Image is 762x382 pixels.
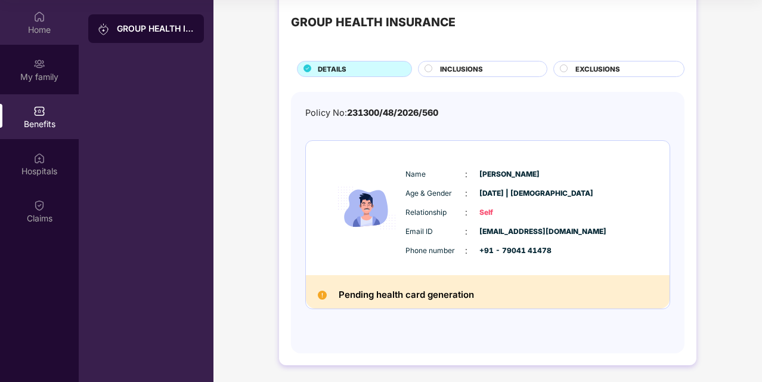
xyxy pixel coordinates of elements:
span: [PERSON_NAME] [479,169,539,180]
span: DETAILS [318,64,346,75]
span: : [465,225,467,238]
img: svg+xml;base64,PHN2ZyB3aWR0aD0iMjAiIGhlaWdodD0iMjAiIHZpZXdCb3g9IjAgMCAyMCAyMCIgZmlsbD0ibm9uZSIgeG... [98,23,110,35]
div: GROUP HEALTH INSURANCE [291,13,456,32]
img: svg+xml;base64,PHN2ZyBpZD0iSG9tZSIgeG1sbnM9Imh0dHA6Ly93d3cudzMub3JnLzIwMDAvc3ZnIiB3aWR0aD0iMjAiIG... [33,11,45,23]
img: svg+xml;base64,PHN2ZyB3aWR0aD0iMjAiIGhlaWdodD0iMjAiIHZpZXdCb3g9IjAgMCAyMCAyMCIgZmlsbD0ibm9uZSIgeG... [33,58,45,70]
img: svg+xml;base64,PHN2ZyBpZD0iQ2xhaW0iIHhtbG5zPSJodHRwOi8vd3d3LnczLm9yZy8yMDAwL3N2ZyIgd2lkdGg9IjIwIi... [33,199,45,211]
span: INCLUSIONS [440,64,483,75]
img: Pending [318,291,327,300]
div: GROUP HEALTH INSURANCE [117,23,194,35]
img: svg+xml;base64,PHN2ZyBpZD0iSG9zcGl0YWxzIiB4bWxucz0iaHR0cDovL3d3dy53My5vcmcvMjAwMC9zdmciIHdpZHRoPS... [33,152,45,164]
span: +91 - 79041 41478 [479,245,539,257]
span: : [465,187,467,200]
span: : [465,244,467,257]
span: Age & Gender [405,188,465,199]
img: svg+xml;base64,PHN2ZyBpZD0iQmVuZWZpdHMiIHhtbG5zPSJodHRwOi8vd3d3LnczLm9yZy8yMDAwL3N2ZyIgd2lkdGg9Ij... [33,105,45,117]
span: Email ID [405,226,465,238]
h2: Pending health card generation [339,287,474,303]
span: [DATE] | [DEMOGRAPHIC_DATA] [479,188,539,199]
span: 231300/48/2026/560 [347,107,438,118]
span: : [465,168,467,181]
span: Self [479,207,539,218]
span: Relationship [405,207,465,218]
span: : [465,206,467,219]
img: icon [331,159,402,257]
div: Policy No: [305,106,438,120]
span: EXCLUSIONS [575,64,620,75]
span: [EMAIL_ADDRESS][DOMAIN_NAME] [479,226,539,238]
span: Name [405,169,465,180]
span: Phone number [405,245,465,257]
